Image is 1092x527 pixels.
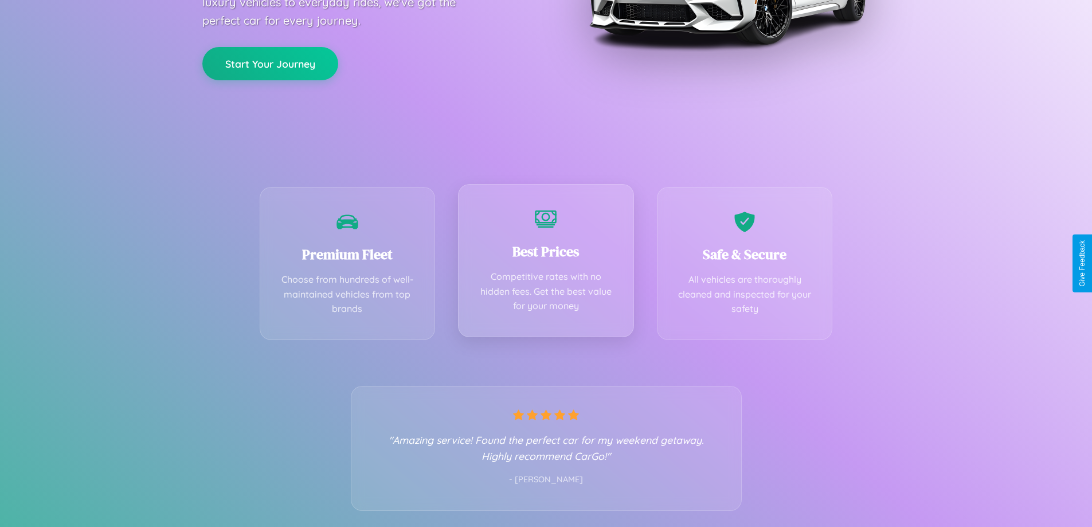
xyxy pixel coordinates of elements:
h3: Best Prices [476,242,616,261]
p: Choose from hundreds of well-maintained vehicles from top brands [277,272,418,317]
p: "Amazing service! Found the perfect car for my weekend getaway. Highly recommend CarGo!" [374,432,718,464]
h3: Premium Fleet [277,245,418,264]
h3: Safe & Secure [675,245,815,264]
div: Give Feedback [1078,240,1086,287]
p: Competitive rates with no hidden fees. Get the best value for your money [476,270,616,314]
button: Start Your Journey [202,47,338,80]
p: All vehicles are thoroughly cleaned and inspected for your safety [675,272,815,317]
p: - [PERSON_NAME] [374,473,718,487]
